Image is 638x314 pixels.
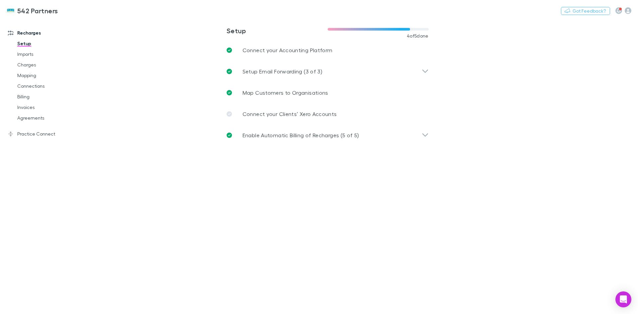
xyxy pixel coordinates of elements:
a: Practice Connect [1,129,90,139]
p: Connect your Accounting Platform [243,46,333,54]
a: Agreements [11,113,90,123]
h3: 542 Partners [17,7,58,15]
div: Setup Email Forwarding (3 of 3) [221,61,434,82]
a: Connect your Clients’ Xero Accounts [221,103,434,125]
span: 4 of 5 done [407,33,429,39]
div: Enable Automatic Billing of Recharges (5 of 5) [221,125,434,146]
a: Imports [11,49,90,59]
a: Recharges [1,28,90,38]
p: Enable Automatic Billing of Recharges (5 of 5) [243,131,359,139]
a: Invoices [11,102,90,113]
button: Got Feedback? [561,7,610,15]
p: Connect your Clients’ Xero Accounts [243,110,337,118]
p: Setup Email Forwarding (3 of 3) [243,67,322,75]
a: Setup [11,38,90,49]
a: Connections [11,81,90,91]
h3: Setup [227,27,328,35]
a: 542 Partners [3,3,62,19]
img: 542 Partners's Logo [7,7,15,15]
a: Charges [11,59,90,70]
a: Map Customers to Organisations [221,82,434,103]
a: Mapping [11,70,90,81]
a: Connect your Accounting Platform [221,40,434,61]
p: Map Customers to Organisations [243,89,328,97]
div: Open Intercom Messenger [615,291,631,307]
a: Billing [11,91,90,102]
